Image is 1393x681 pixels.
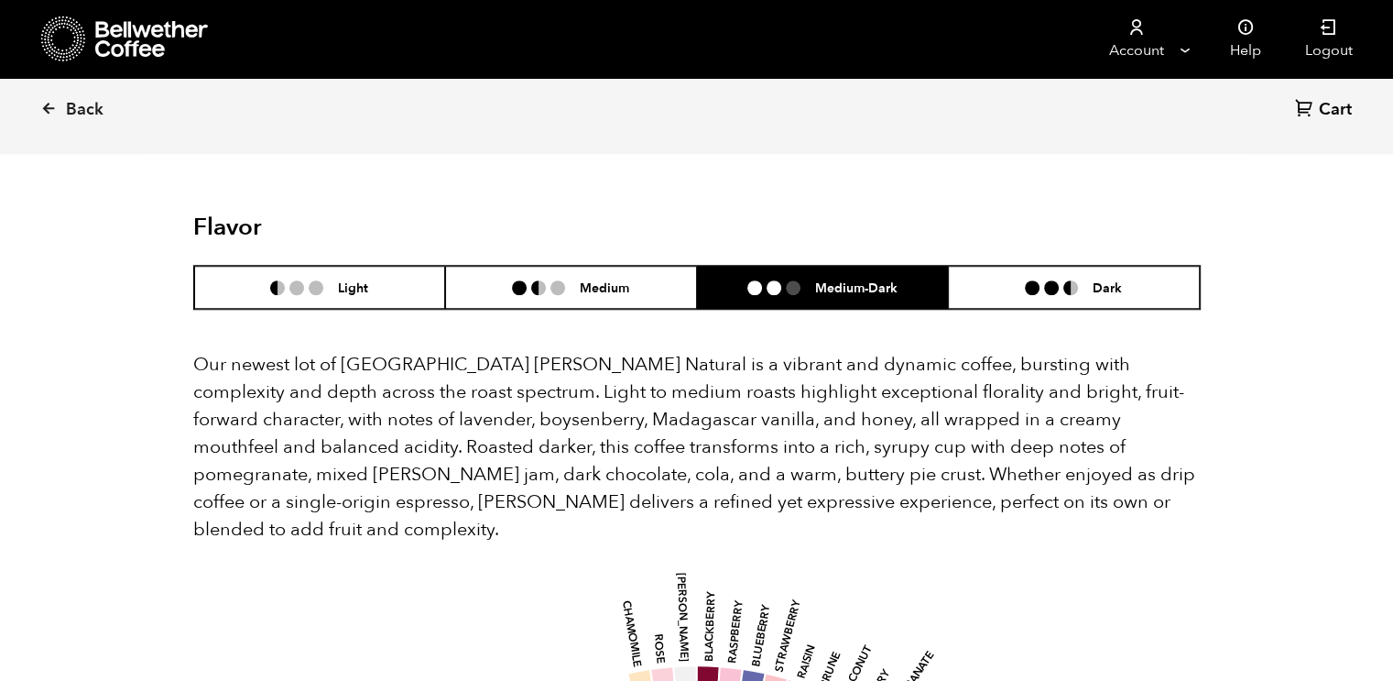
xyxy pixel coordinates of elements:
p: Our newest lot of [GEOGRAPHIC_DATA] [PERSON_NAME] Natural is a vibrant and dynamic coffee, bursti... [193,351,1201,544]
h2: Flavor [193,214,529,242]
h6: Medium-Dark [815,280,898,295]
span: Back [66,99,103,121]
a: Cart [1295,98,1356,123]
span: Cart [1319,99,1352,121]
h6: Medium [580,280,629,295]
h6: Light [338,280,368,295]
h6: Dark [1093,280,1122,295]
